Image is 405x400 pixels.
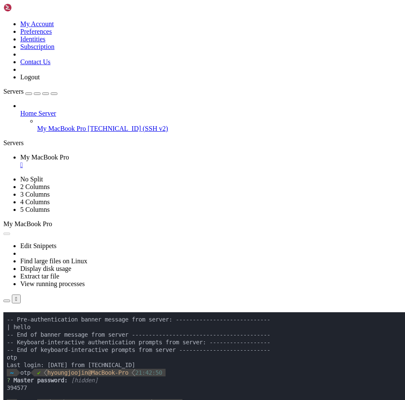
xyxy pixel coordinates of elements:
[12,295,21,303] button: 
[37,117,402,132] li: My MacBook Pro [TECHNICAL_ID] (SSH v2)
[20,102,402,132] li: Home Server
[30,87,34,94] span: 
[20,58,51,65] a: Contact Us
[3,26,296,34] x-row: -- Keyboard-interactive authentication prompts from server: ------------------
[44,87,47,95] span: 
[20,176,43,183] a: No Split
[20,20,54,27] a: My Account
[20,73,40,81] a: Logout
[3,220,52,227] span: My MacBook Pro
[20,28,52,35] a: Preferences
[20,265,71,272] a: Display disk usage
[3,88,24,95] span: Servers
[20,35,46,43] a: Identities
[20,198,50,205] a: 4 Columns
[3,72,296,79] x-row: 394577
[20,154,402,169] a: My MacBook Pro
[41,57,44,64] span: 
[27,57,30,64] span: 
[15,296,17,302] div: 
[20,206,50,213] a: 5 Columns
[37,125,402,132] a: My MacBook Pro [TECHNICAL_ID] (SSH v2)
[20,273,59,280] a: Extract tar file
[61,87,142,95] span: hyoungjoojin@MacBook-Pro
[3,65,7,71] span: ?
[3,57,296,64] x-row: otp
[20,191,50,198] a: 3 Columns
[3,95,7,102] div: (0, 12)
[20,242,57,249] a: Edit Snippets
[14,57,17,64] span: 
[20,161,402,169] a: 
[20,43,54,50] a: Subscription
[44,57,125,64] span: hyoungjoojin@MacBook-Pro
[34,57,37,64] span: ✔
[3,41,296,49] x-row: otp
[57,87,61,95] span: 
[14,87,17,94] span: 
[3,3,52,12] img: Shellngn
[37,87,41,95] span: ✔
[7,57,10,64] span: ~
[20,154,69,161] span: My MacBook Pro
[20,257,87,265] a: Find large files on Linux
[3,19,296,26] x-row: -- End of banner message from server -----------------------------------------
[47,87,54,95] span: 6s
[3,11,296,19] x-row: | hello
[20,183,50,190] a: 2 Columns
[3,49,296,57] x-row: Last login: [DATE] from [TECHNICAL_ID]
[7,87,10,95] span: ~
[10,65,64,71] span: Master password:
[145,87,149,95] span: 
[68,65,95,71] span: [hidden]
[128,57,132,64] span: 
[3,3,296,11] x-row: -- Pre-authentication banner message from server: ----------------------------
[20,280,85,287] a: View running processes
[3,34,296,41] x-row: -- End of keyboard-interactive prompts from server ---------------------------
[3,88,57,95] a: Servers
[132,57,159,64] span: 21:42:50
[37,125,86,132] span: My MacBook Pro
[3,87,296,95] x-row: exit
[20,110,56,117] span: Home Server
[149,87,176,95] span: 21:42:58
[88,125,168,132] span: [TECHNICAL_ID] (SSH v2)
[20,110,402,117] a: Home Server
[3,139,402,147] div: Servers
